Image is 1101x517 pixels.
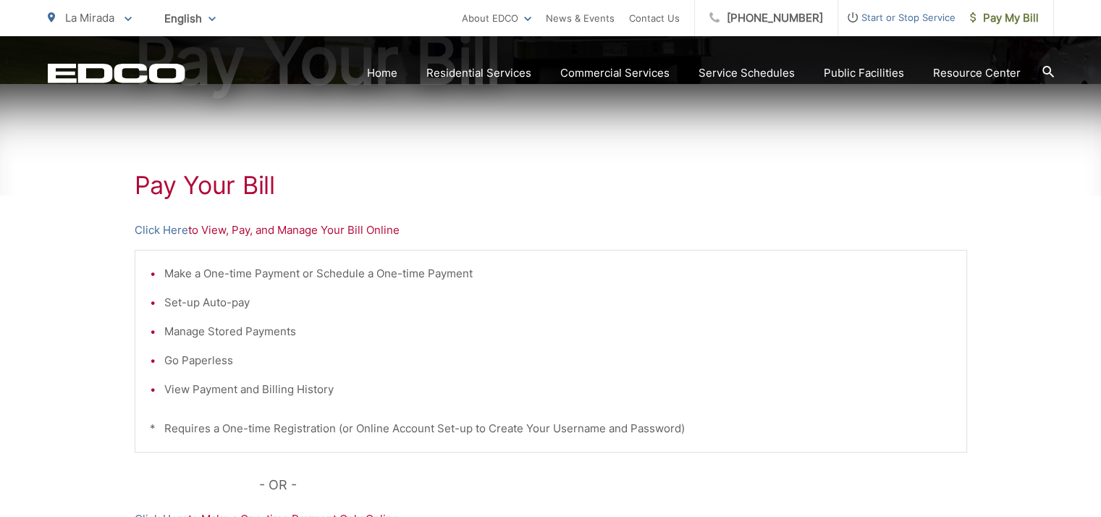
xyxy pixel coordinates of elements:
[65,11,114,25] span: La Mirada
[824,64,904,82] a: Public Facilities
[153,6,227,31] span: English
[699,64,795,82] a: Service Schedules
[164,352,952,369] li: Go Paperless
[462,9,531,27] a: About EDCO
[367,64,397,82] a: Home
[546,9,615,27] a: News & Events
[164,294,952,311] li: Set-up Auto-pay
[629,9,680,27] a: Contact Us
[164,381,952,398] li: View Payment and Billing History
[164,323,952,340] li: Manage Stored Payments
[135,171,967,200] h1: Pay Your Bill
[426,64,531,82] a: Residential Services
[48,63,185,83] a: EDCD logo. Return to the homepage.
[970,9,1039,27] span: Pay My Bill
[150,420,952,437] p: * Requires a One-time Registration (or Online Account Set-up to Create Your Username and Password)
[164,265,952,282] li: Make a One-time Payment or Schedule a One-time Payment
[560,64,670,82] a: Commercial Services
[259,474,967,496] p: - OR -
[933,64,1021,82] a: Resource Center
[135,222,967,239] p: to View, Pay, and Manage Your Bill Online
[135,222,188,239] a: Click Here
